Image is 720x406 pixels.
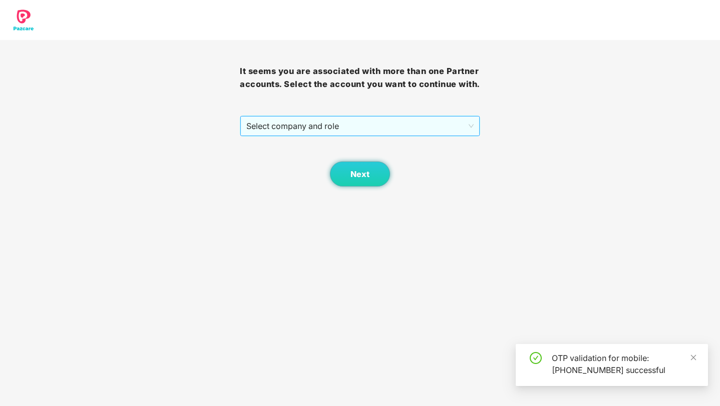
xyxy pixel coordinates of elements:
span: Select company and role [246,116,473,135]
span: close [690,354,697,361]
span: check-circle [530,352,542,364]
button: Next [330,161,390,186]
div: OTP validation for mobile: [PHONE_NUMBER] successful [552,352,696,376]
h3: It seems you are associated with more than one Partner accounts. Select the account you want to c... [240,65,480,90]
span: Next [350,169,370,179]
